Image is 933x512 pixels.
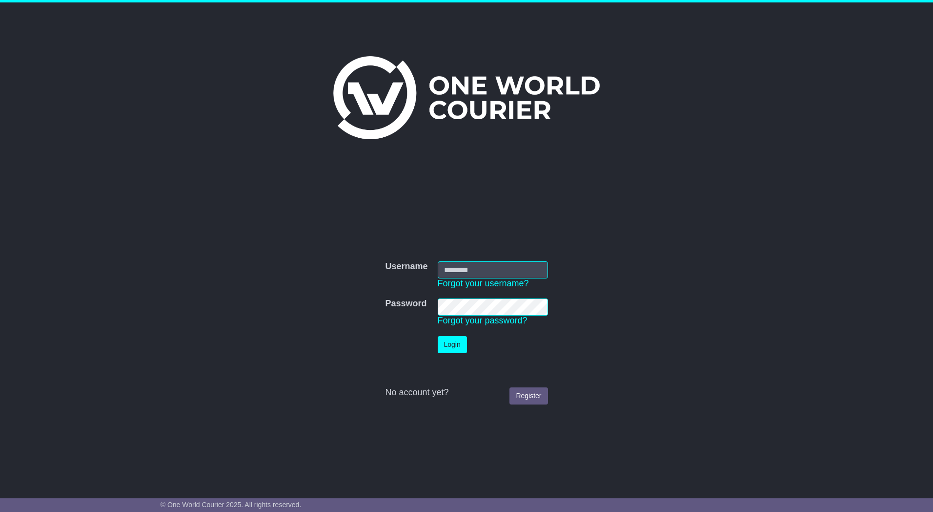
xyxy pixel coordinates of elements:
span: © One World Courier 2025. All rights reserved. [161,501,302,509]
a: Register [509,387,548,405]
label: Password [385,299,426,309]
label: Username [385,261,427,272]
a: Forgot your username? [438,278,529,288]
div: No account yet? [385,387,548,398]
button: Login [438,336,467,353]
img: One World [333,56,600,139]
a: Forgot your password? [438,316,527,325]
